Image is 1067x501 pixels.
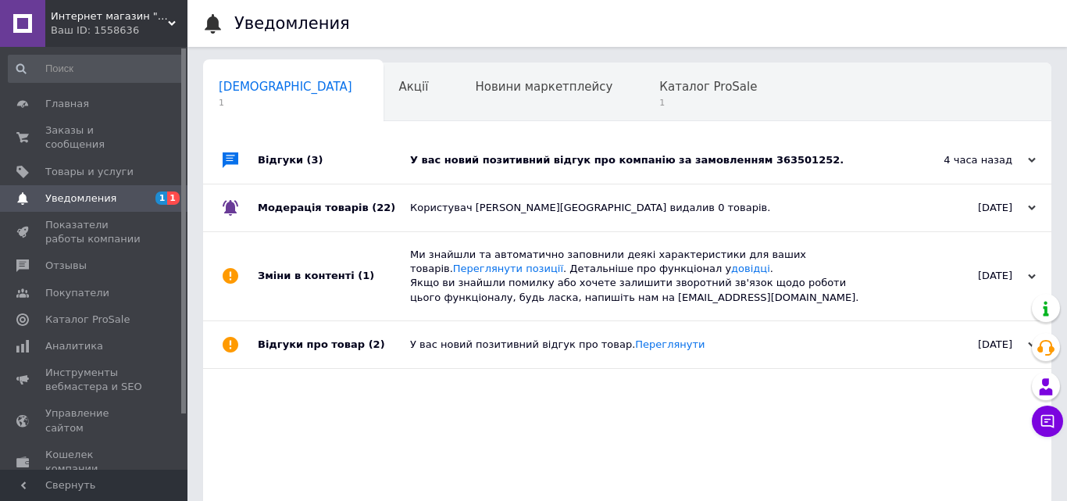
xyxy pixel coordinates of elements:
[45,259,87,273] span: Отзывы
[45,97,89,111] span: Главная
[1032,406,1063,437] button: Чат с покупателем
[659,97,757,109] span: 1
[45,339,103,353] span: Аналитика
[234,14,350,33] h1: Уведомления
[372,202,395,213] span: (22)
[219,97,352,109] span: 1
[45,218,145,246] span: Показатели работы компании
[51,23,187,38] div: Ваш ID: 1558636
[155,191,168,205] span: 1
[45,123,145,152] span: Заказы и сообщения
[731,263,770,274] a: довідці
[258,232,410,320] div: Зміни в контенті
[369,338,385,350] span: (2)
[399,80,429,94] span: Акції
[258,321,410,368] div: Відгуки про товар
[880,269,1036,283] div: [DATE]
[410,201,880,215] div: Користувач [PERSON_NAME][GEOGRAPHIC_DATA] видалив 0 товарів.
[219,80,352,94] span: [DEMOGRAPHIC_DATA]
[45,165,134,179] span: Товары и услуги
[358,270,374,281] span: (1)
[8,55,184,83] input: Поиск
[167,191,180,205] span: 1
[880,153,1036,167] div: 4 часа назад
[45,406,145,435] span: Управление сайтом
[453,263,563,274] a: Переглянути позиції
[258,137,410,184] div: Відгуки
[410,338,880,352] div: У вас новий позитивний відгук про товар.
[659,80,757,94] span: Каталог ProSale
[880,201,1036,215] div: [DATE]
[45,366,145,394] span: Инструменты вебмастера и SEO
[45,286,109,300] span: Покупатели
[45,191,116,206] span: Уведомления
[410,153,880,167] div: У вас новий позитивний відгук про компанію за замовленням 363501252.
[45,448,145,476] span: Кошелек компании
[307,154,323,166] span: (3)
[410,248,880,305] div: Ми знайшли та автоматично заповнили деякі характеристики для ваших товарів. . Детальніше про функ...
[51,9,168,23] span: Интернет магазин "DENENBURG"
[258,184,410,231] div: Модерація товарів
[475,80,612,94] span: Новини маркетплейсу
[45,313,130,327] span: Каталог ProSale
[880,338,1036,352] div: [DATE]
[635,338,705,350] a: Переглянути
